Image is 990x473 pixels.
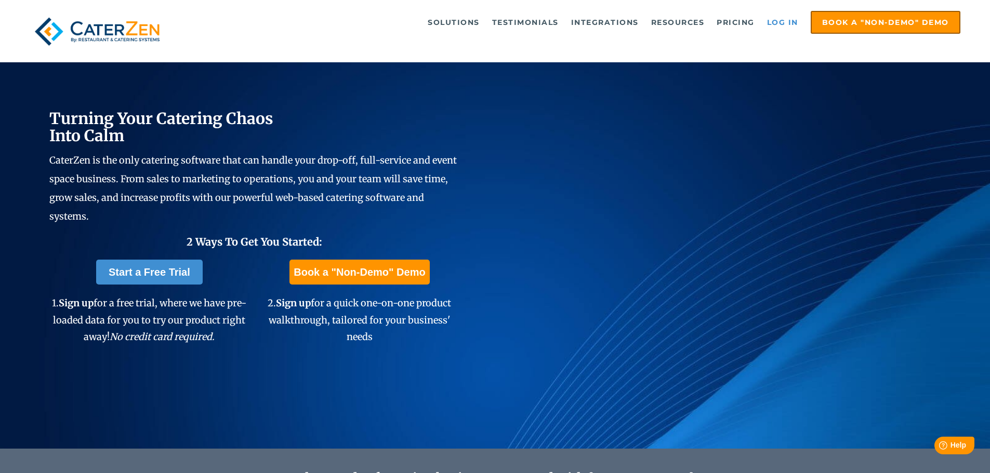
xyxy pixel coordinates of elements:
[811,11,960,34] a: Book a "Non-Demo" Demo
[487,12,564,33] a: Testimonials
[110,331,215,343] em: No credit card required.
[289,260,429,285] a: Book a "Non-Demo" Demo
[646,12,710,33] a: Resources
[49,109,273,145] span: Turning Your Catering Chaos Into Calm
[59,297,94,309] span: Sign up
[49,154,457,222] span: CaterZen is the only catering software that can handle your drop-off, full-service and event spac...
[423,12,485,33] a: Solutions
[762,12,803,33] a: Log in
[276,297,311,309] span: Sign up
[268,297,451,343] span: 2. for a quick one-on-one product walkthrough, tailored for your business' needs
[897,433,979,462] iframe: Help widget launcher
[187,235,322,248] span: 2 Ways To Get You Started:
[566,12,644,33] a: Integrations
[96,260,203,285] a: Start a Free Trial
[711,12,760,33] a: Pricing
[189,11,960,34] div: Navigation Menu
[52,297,246,343] span: 1. for a free trial, where we have pre-loaded data for you to try our product right away!
[30,11,165,52] img: caterzen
